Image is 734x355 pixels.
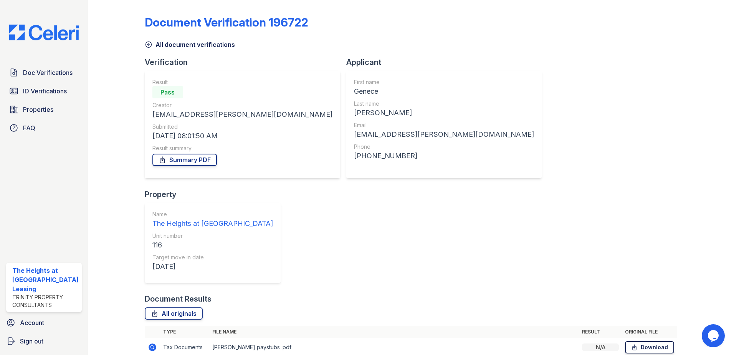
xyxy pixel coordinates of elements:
th: Type [160,326,209,338]
span: FAQ [23,123,35,133]
span: ID Verifications [23,86,67,96]
div: Document Results [145,294,212,304]
div: Property [145,189,287,200]
a: All originals [145,307,203,320]
div: Target move in date [152,254,273,261]
div: Pass [152,86,183,98]
a: Sign out [3,333,85,349]
div: [EMAIL_ADDRESS][PERSON_NAME][DOMAIN_NAME] [354,129,534,140]
div: Result [152,78,332,86]
th: Result [579,326,622,338]
div: [DATE] 08:01:50 AM [152,131,332,141]
div: The Heights at [GEOGRAPHIC_DATA] [152,218,273,229]
div: [PHONE_NUMBER] [354,151,534,161]
span: Sign out [20,337,43,346]
a: FAQ [6,120,82,136]
span: Doc Verifications [23,68,73,77]
a: ID Verifications [6,83,82,99]
div: [PERSON_NAME] [354,108,534,118]
a: Download [625,341,674,353]
div: Email [354,121,534,129]
div: [EMAIL_ADDRESS][PERSON_NAME][DOMAIN_NAME] [152,109,332,120]
th: File name [209,326,579,338]
div: 116 [152,240,273,250]
span: Properties [23,105,53,114]
div: First name [354,78,534,86]
div: Genece [354,86,534,97]
div: The Heights at [GEOGRAPHIC_DATA] Leasing [12,266,79,294]
a: All document verifications [145,40,235,49]
div: [DATE] [152,261,273,272]
div: Phone [354,143,534,151]
div: Result summary [152,144,332,152]
div: Creator [152,101,332,109]
div: Submitted [152,123,332,131]
iframe: chat widget [702,324,726,347]
img: CE_Logo_Blue-a8612792a0a2168367f1c8372b55b34899dd931a85d93a1a3d3e32e68fde9ad4.png [3,25,85,40]
a: Doc Verifications [6,65,82,80]
div: N/A [582,343,619,351]
div: Applicant [346,57,548,68]
span: Account [20,318,44,327]
div: Trinity Property Consultants [12,294,79,309]
div: Last name [354,100,534,108]
div: Verification [145,57,346,68]
th: Original file [622,326,677,338]
a: Properties [6,102,82,117]
a: Name The Heights at [GEOGRAPHIC_DATA] [152,211,273,229]
div: Document Verification 196722 [145,15,308,29]
a: Account [3,315,85,330]
div: Name [152,211,273,218]
a: Summary PDF [152,154,217,166]
div: Unit number [152,232,273,240]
